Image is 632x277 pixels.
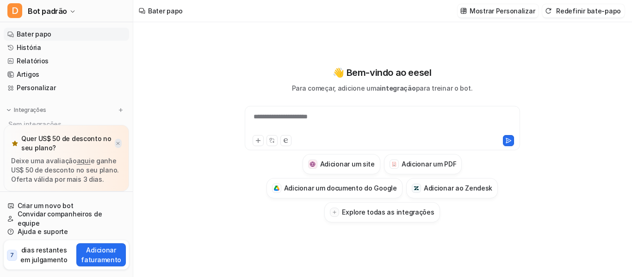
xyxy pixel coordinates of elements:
[11,157,119,183] font: e ganhe US$ 50 de desconto no seu plano. Oferta válida por mais 3 dias.
[28,6,67,16] font: Bot padrão
[14,106,46,113] font: Integrações
[4,41,129,54] a: História
[324,202,440,222] button: Explore todas as integrações
[10,252,14,259] font: 7
[292,84,380,92] font: Para começar, adicione uma
[303,154,380,174] button: Adicionar um siteAdicionar um site
[76,243,126,266] button: Adicionar faturamento
[380,84,415,92] font: integração
[384,154,462,174] button: Adicionar um PDFAdicionar um PDF
[284,184,397,192] font: Adicionar um documento do Google
[460,7,467,14] img: personalizar
[18,202,73,209] font: Criar um novo bot
[545,7,551,14] img: reiniciar
[4,212,129,225] a: Convidar companheiros de equipe
[4,68,129,81] a: Artigos
[470,7,535,15] font: Mostrar Personalizar
[81,246,121,264] font: Adicionar faturamento
[17,57,49,65] font: Relatórios
[414,185,420,191] img: Adicionar ao Zendesk
[77,157,91,165] a: aqui
[4,81,129,94] a: Personalizar
[8,120,62,128] font: Sem integrações
[20,246,67,264] font: dias restantes em julgamento
[458,4,539,18] button: Mostrar Personalizar
[266,178,403,198] button: Adicionar um documento do GoogleAdicionar um documento do Google
[148,7,183,15] font: Bater papo
[12,5,19,16] font: D
[391,161,397,167] img: Adicionar um PDF
[17,30,51,38] font: Bater papo
[11,157,77,165] font: Deixe uma avaliação
[17,43,41,51] font: História
[17,84,56,92] font: Personalizar
[406,178,498,198] button: Adicionar ao ZendeskAdicionar ao Zendesk
[342,208,434,216] font: Explore todas as integrações
[6,107,12,113] img: expandir menu
[115,141,121,147] img: x
[310,161,316,167] img: Adicionar um site
[4,105,49,115] button: Integrações
[4,199,129,212] a: Criar um novo bot
[4,225,129,238] a: Ajuda e suporte
[333,67,431,78] font: 👋 Bem-vindo ao eesel
[11,140,19,147] img: estrela
[18,210,102,227] font: Convidar companheiros de equipe
[21,135,112,152] font: Quer US$ 50 de desconto no seu plano?
[4,28,129,41] a: Bater papo
[18,228,68,235] font: Ajuda e suporte
[416,84,473,92] font: para treinar o bot.
[556,7,621,15] font: Redefinir bate-papo
[542,4,625,18] button: Redefinir bate-papo
[17,70,39,78] font: Artigos
[274,185,280,191] img: Adicionar um documento do Google
[4,55,129,68] a: Relatórios
[402,160,457,168] font: Adicionar um PDF
[118,107,124,113] img: menu_add.svg
[424,184,492,192] font: Adicionar ao Zendesk
[320,160,375,168] font: Adicionar um site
